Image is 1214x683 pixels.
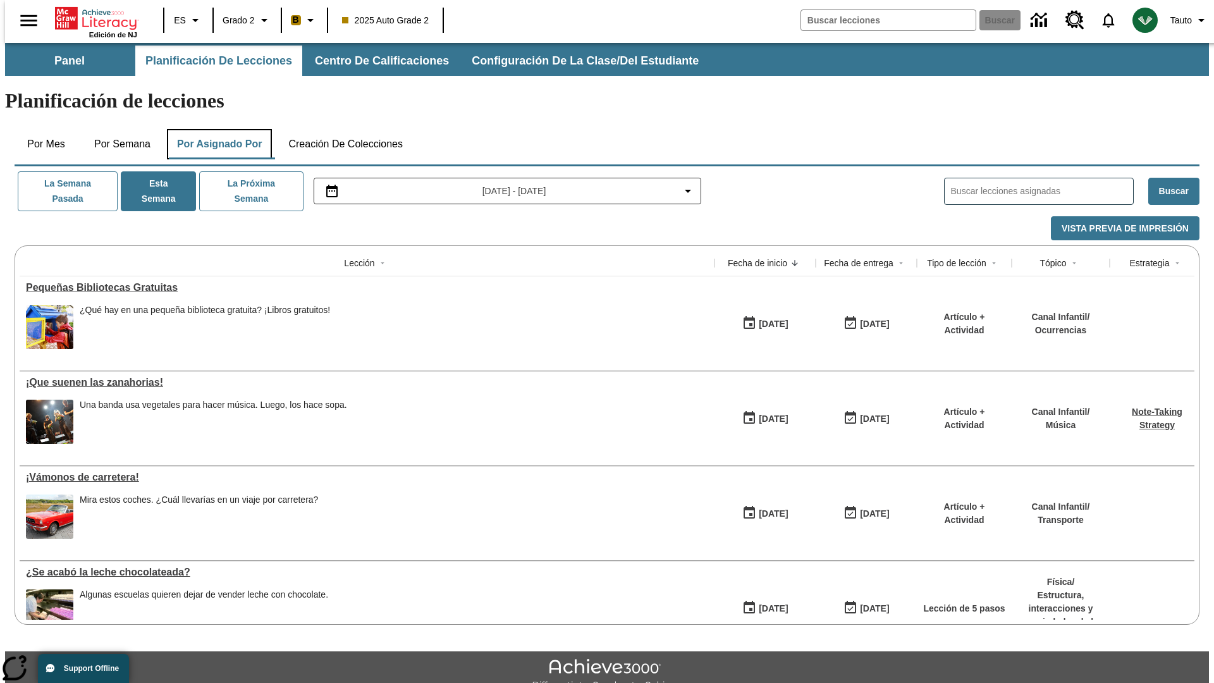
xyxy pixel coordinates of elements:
[738,501,792,526] button: 09/28/25: Primer día en que estuvo disponible la lección
[26,377,708,388] div: ¡Que suenen las zanahorias!
[860,411,889,427] div: [DATE]
[1032,419,1090,432] p: Música
[80,305,330,349] div: ¿Qué hay en una pequeña biblioteca gratuita? ¡Libros gratuitos!
[1051,216,1199,241] button: Vista previa de impresión
[1165,9,1214,32] button: Perfil/Configuración
[923,602,1005,615] p: Lección de 5 pasos
[759,411,788,427] div: [DATE]
[218,9,277,32] button: Grado: Grado 2, Elige un grado
[26,282,708,293] div: Pequeñas Bibliotecas Gratuitas
[986,255,1002,271] button: Sort
[286,9,323,32] button: Boost El color de la clase es anaranjado claro. Cambiar el color de la clase.
[26,495,73,539] img: Un auto Ford Mustang rojo descapotable estacionado en un suelo adoquinado delante de un campo
[1023,3,1058,38] a: Centro de información
[80,589,328,600] div: Algunas escuelas quieren dejar de vender leche con chocolate.
[923,500,1005,527] p: Artículo + Actividad
[1132,407,1182,430] a: Note-Taking Strategy
[26,377,708,388] a: ¡Que suenen las zanahorias!, Lecciones
[84,129,161,159] button: Por semana
[482,185,546,198] span: [DATE] - [DATE]
[759,316,788,332] div: [DATE]
[5,89,1209,113] h1: Planificación de lecciones
[839,407,893,431] button: 09/28/25: Último día en que podrá accederse la lección
[375,255,390,271] button: Sort
[278,129,413,159] button: Creación de colecciones
[927,257,986,269] div: Tipo de lección
[26,282,708,293] a: Pequeñas Bibliotecas Gratuitas, Lecciones
[1018,575,1103,589] p: Física /
[223,14,255,27] span: Grado 2
[860,506,889,522] div: [DATE]
[1125,4,1165,37] button: Escoja un nuevo avatar
[1032,500,1090,514] p: Canal Infantil /
[801,10,976,30] input: Buscar campo
[89,31,137,39] span: Edición de NJ
[26,400,73,444] img: Un grupo de personas vestidas de negro toca música en un escenario.
[80,400,347,410] div: Una banda usa vegetales para hacer música. Luego, los hace sopa.
[1032,311,1090,324] p: Canal Infantil /
[26,472,708,483] div: ¡Vámonos de carretera!
[15,129,78,159] button: Por mes
[26,305,73,349] img: Un niño introduce la mano en una pequeña biblioteca gratuita llena de libros.
[293,12,299,28] span: B
[1032,405,1090,419] p: Canal Infantil /
[5,46,710,76] div: Subbarra de navegación
[80,589,328,634] div: Algunas escuelas quieren dejar de vender leche con chocolate.
[80,495,318,505] div: Mira estos coches. ¿Cuál llevarías en un viaje por carretera?
[168,9,209,32] button: Lenguaje: ES, Selecciona un idioma
[80,305,330,316] div: ¿Qué hay en una pequeña biblioteca gratuita? ¡Libros gratuitos!
[839,312,893,336] button: 10/01/25: Último día en que podrá accederse la lección
[80,495,318,539] div: Mira estos coches. ¿Cuál llevarías en un viaje por carretera?
[860,316,889,332] div: [DATE]
[759,601,788,617] div: [DATE]
[1132,8,1158,33] img: avatar image
[923,405,1005,432] p: Artículo + Actividad
[738,312,792,336] button: 10/01/25: Primer día en que estuvo disponible la lección
[54,54,85,68] span: Panel
[1170,14,1192,27] span: Tauto
[18,171,118,211] button: La semana pasada
[680,183,696,199] svg: Collapse Date Range Filter
[344,257,374,269] div: Lección
[759,506,788,522] div: [DATE]
[38,654,129,683] button: Support Offline
[1039,257,1066,269] div: Tópico
[1092,4,1125,37] a: Notificaciones
[6,46,133,76] button: Panel
[472,54,699,68] span: Configuración de la clase/del estudiante
[10,2,47,39] button: Abrir el menú lateral
[787,255,802,271] button: Sort
[839,501,893,526] button: 09/28/25: Último día en que podrá accederse la lección
[145,54,292,68] span: Planificación de lecciones
[26,589,73,634] img: image
[64,664,119,673] span: Support Offline
[342,14,429,27] span: 2025 Auto Grade 2
[199,171,303,211] button: La próxima semana
[121,171,196,211] button: Esta semana
[319,183,696,199] button: Seleccione el intervalo de fechas opción del menú
[80,400,347,444] div: Una banda usa vegetales para hacer música. Luego, los hace sopa.
[1058,3,1092,37] a: Centro de recursos, Se abrirá en una pestaña nueva.
[1067,255,1082,271] button: Sort
[135,46,302,76] button: Planificación de lecciones
[26,567,708,578] div: ¿Se acabó la leche chocolateada?
[167,129,273,159] button: Por asignado por
[1170,255,1185,271] button: Sort
[824,257,893,269] div: Fecha de entrega
[893,255,909,271] button: Sort
[1148,178,1199,205] button: Buscar
[305,46,459,76] button: Centro de calificaciones
[55,4,137,39] div: Portada
[738,596,792,620] button: 09/28/25: Primer día en que estuvo disponible la lección
[462,46,709,76] button: Configuración de la clase/del estudiante
[738,407,792,431] button: 09/28/25: Primer día en que estuvo disponible la lección
[1032,514,1090,527] p: Transporte
[5,43,1209,76] div: Subbarra de navegación
[174,14,186,27] span: ES
[315,54,449,68] span: Centro de calificaciones
[26,472,708,483] a: ¡Vámonos de carretera!, Lecciones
